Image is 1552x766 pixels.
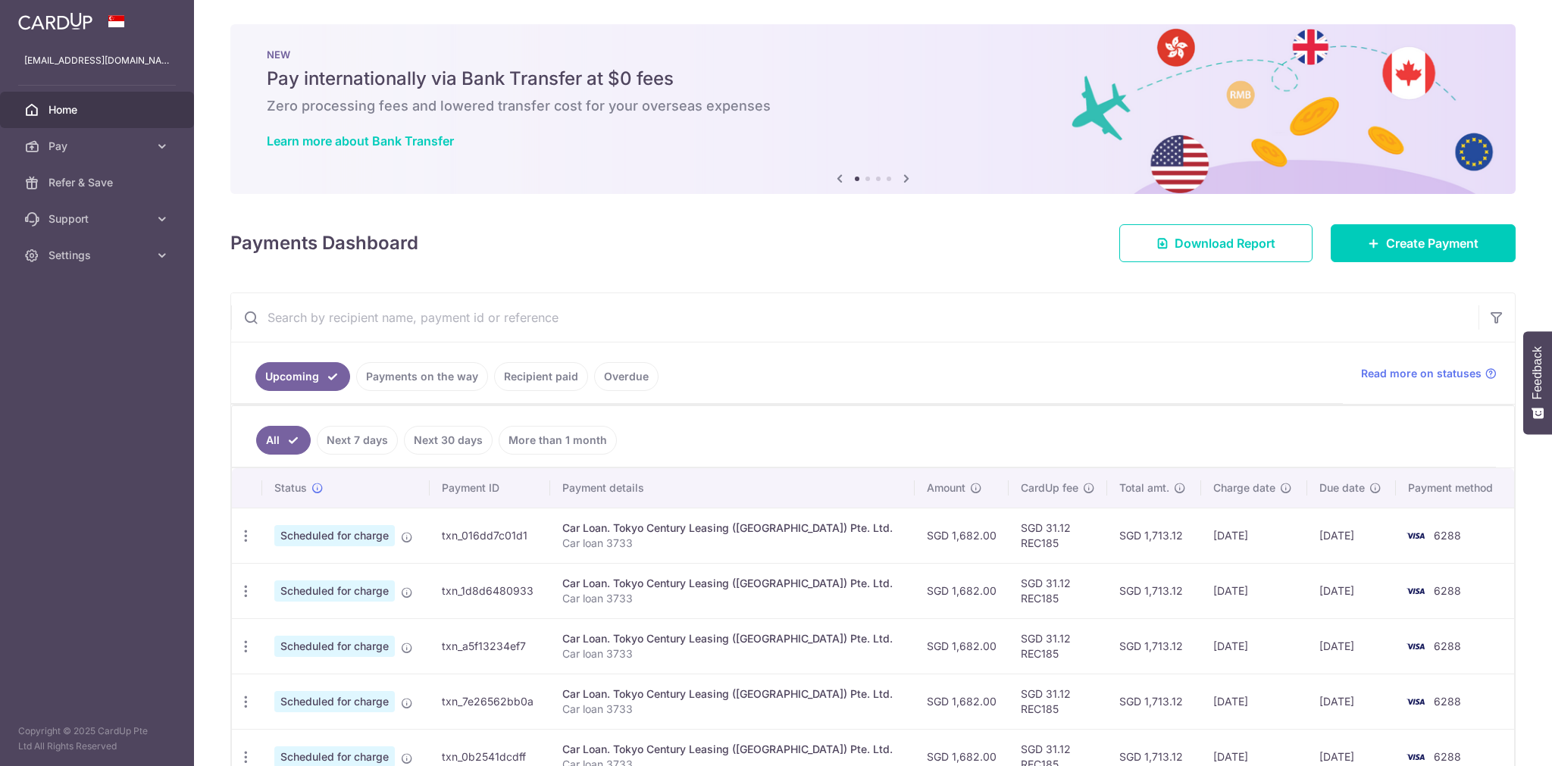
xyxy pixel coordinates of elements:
[562,536,903,551] p: Car loan 3733
[494,362,588,391] a: Recipient paid
[267,48,1479,61] p: NEW
[562,702,903,717] p: Car loan 3733
[274,691,395,712] span: Scheduled for charge
[404,426,493,455] a: Next 30 days
[1434,695,1461,708] span: 6288
[1307,563,1396,618] td: [DATE]
[562,742,903,757] div: Car Loan. Tokyo Century Leasing ([GEOGRAPHIC_DATA]) Pte. Ltd.
[1107,508,1201,563] td: SGD 1,713.12
[1307,508,1396,563] td: [DATE]
[1400,637,1431,655] img: Bank Card
[48,248,149,263] span: Settings
[1361,366,1482,381] span: Read more on statuses
[356,362,488,391] a: Payments on the way
[1434,750,1461,763] span: 6288
[18,12,92,30] img: CardUp
[48,211,149,227] span: Support
[231,293,1478,342] input: Search by recipient name, payment id or reference
[562,576,903,591] div: Car Loan. Tokyo Century Leasing ([GEOGRAPHIC_DATA]) Pte. Ltd.
[499,426,617,455] a: More than 1 month
[430,563,550,618] td: txn_1d8d6480933
[1531,346,1544,399] span: Feedback
[1434,584,1461,597] span: 6288
[1009,618,1107,674] td: SGD 31.12 REC185
[274,580,395,602] span: Scheduled for charge
[256,426,311,455] a: All
[274,636,395,657] span: Scheduled for charge
[1523,331,1552,434] button: Feedback - Show survey
[430,618,550,674] td: txn_a5f13234ef7
[1175,234,1275,252] span: Download Report
[274,525,395,546] span: Scheduled for charge
[1213,480,1275,496] span: Charge date
[317,426,398,455] a: Next 7 days
[562,686,903,702] div: Car Loan. Tokyo Century Leasing ([GEOGRAPHIC_DATA]) Pte. Ltd.
[255,362,350,391] a: Upcoming
[1331,224,1516,262] a: Create Payment
[915,618,1009,674] td: SGD 1,682.00
[1434,529,1461,542] span: 6288
[915,674,1009,729] td: SGD 1,682.00
[430,674,550,729] td: txn_7e26562bb0a
[562,646,903,661] p: Car loan 3733
[1361,366,1497,381] a: Read more on statuses
[230,230,418,257] h4: Payments Dashboard
[274,480,307,496] span: Status
[48,139,149,154] span: Pay
[430,508,550,563] td: txn_016dd7c01d1
[550,468,915,508] th: Payment details
[48,102,149,117] span: Home
[1009,508,1107,563] td: SGD 31.12 REC185
[267,97,1479,115] h6: Zero processing fees and lowered transfer cost for your overseas expenses
[1396,468,1514,508] th: Payment method
[594,362,659,391] a: Overdue
[927,480,965,496] span: Amount
[1201,508,1307,563] td: [DATE]
[1434,639,1461,652] span: 6288
[1307,674,1396,729] td: [DATE]
[562,521,903,536] div: Car Loan. Tokyo Century Leasing ([GEOGRAPHIC_DATA]) Pte. Ltd.
[1386,234,1478,252] span: Create Payment
[24,53,170,68] p: [EMAIL_ADDRESS][DOMAIN_NAME]
[267,67,1479,91] h5: Pay internationally via Bank Transfer at $0 fees
[1400,527,1431,545] img: Bank Card
[1400,748,1431,766] img: Bank Card
[1009,563,1107,618] td: SGD 31.12 REC185
[1107,563,1201,618] td: SGD 1,713.12
[48,175,149,190] span: Refer & Save
[1107,674,1201,729] td: SGD 1,713.12
[1107,618,1201,674] td: SGD 1,713.12
[562,591,903,606] p: Car loan 3733
[915,508,1009,563] td: SGD 1,682.00
[230,24,1516,194] img: Bank transfer banner
[1009,674,1107,729] td: SGD 31.12 REC185
[267,133,454,149] a: Learn more about Bank Transfer
[562,631,903,646] div: Car Loan. Tokyo Century Leasing ([GEOGRAPHIC_DATA]) Pte. Ltd.
[1119,480,1169,496] span: Total amt.
[1201,618,1307,674] td: [DATE]
[1400,582,1431,600] img: Bank Card
[1455,721,1537,758] iframe: Opens a widget where you can find more information
[915,563,1009,618] td: SGD 1,682.00
[1307,618,1396,674] td: [DATE]
[1119,224,1313,262] a: Download Report
[1319,480,1365,496] span: Due date
[1201,674,1307,729] td: [DATE]
[1201,563,1307,618] td: [DATE]
[1400,693,1431,711] img: Bank Card
[1021,480,1078,496] span: CardUp fee
[430,468,550,508] th: Payment ID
